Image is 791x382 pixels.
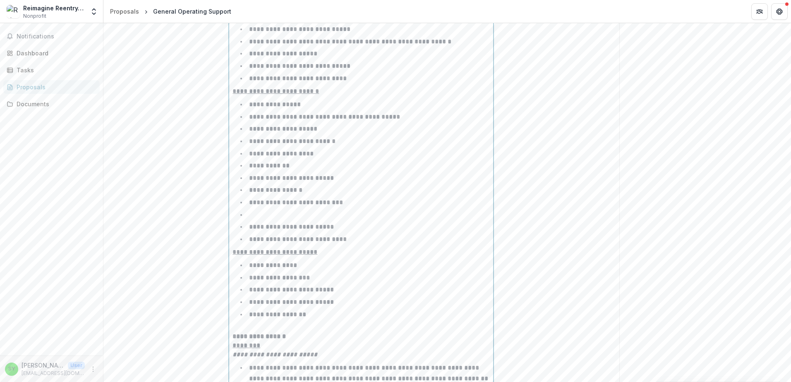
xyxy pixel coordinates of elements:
p: User [68,362,85,369]
div: General Operating Support [153,7,231,16]
div: Documents [17,100,93,108]
button: Open entity switcher [88,3,100,20]
div: Sydney Yates [8,366,15,372]
div: Reimagine Reentry, Inc. [23,4,85,12]
span: Notifications [17,33,96,40]
button: Get Help [771,3,788,20]
div: Proposals [17,83,93,91]
a: Documents [3,97,100,111]
a: Tasks [3,63,100,77]
nav: breadcrumb [107,5,235,17]
a: Proposals [3,80,100,94]
img: Reimagine Reentry, Inc. [7,5,20,18]
a: Proposals [107,5,142,17]
button: Notifications [3,30,100,43]
a: Dashboard [3,46,100,60]
button: Partners [751,3,768,20]
p: [EMAIL_ADDRESS][DOMAIN_NAME] [22,370,85,377]
button: More [88,364,98,374]
div: Dashboard [17,49,93,57]
span: Nonprofit [23,12,46,20]
p: [PERSON_NAME] [22,361,65,370]
div: Proposals [110,7,139,16]
div: Tasks [17,66,93,74]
